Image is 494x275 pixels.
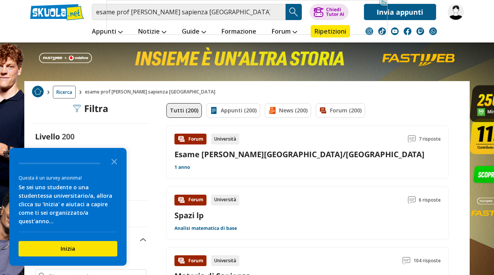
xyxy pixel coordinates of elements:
[448,4,464,20] img: barbarabenedetti9
[268,107,276,114] img: News filtro contenuto
[107,153,122,169] button: Close the survey
[35,131,60,142] label: Livello
[210,107,218,114] img: Appunti filtro contenuto
[85,86,218,98] span: esame prof [PERSON_NAME] sapienza [GEOGRAPHIC_DATA]
[174,164,190,170] a: 1 anno
[174,210,204,221] a: Spazi lp
[416,27,424,35] img: twitch
[32,86,44,97] img: Home
[174,195,206,205] div: Forum
[265,103,311,118] a: News (200)
[53,86,76,98] a: Ricerca
[316,103,365,118] a: Forum (200)
[404,27,411,35] img: facebook
[174,149,425,160] a: Esame [PERSON_NAME][GEOGRAPHIC_DATA]/[GEOGRAPHIC_DATA]
[62,131,74,142] span: 200
[211,134,239,144] div: Università
[408,196,416,204] img: Commenti lettura
[32,86,44,98] a: Home
[73,103,108,114] div: Filtra
[408,135,416,143] img: Commenti lettura
[429,27,437,35] img: WhatsApp
[166,103,202,118] a: Tutti (200)
[19,183,117,226] div: Se sei uno studente o una studentessa universitario/a, allora clicca su 'Inizia' e aiutaci a capi...
[174,255,206,266] div: Forum
[319,107,327,114] img: Forum filtro contenuto
[9,148,127,266] div: Survey
[19,174,117,182] div: Questa è un survey anonima!
[92,4,286,20] input: Cerca appunti, riassunti o versioni
[19,241,117,256] button: Inizia
[178,135,185,143] img: Forum contenuto
[419,195,441,205] span: 6 risposte
[211,255,239,266] div: Università
[178,257,185,265] img: Forum contenuto
[140,238,146,241] img: Apri e chiudi sezione
[364,4,436,20] a: Invia appunti
[211,195,239,205] div: Università
[174,134,206,144] div: Forum
[73,105,81,112] img: Filtra filtri mobile
[275,0,280,6] img: adc.png
[90,25,125,39] a: Appunti
[413,255,441,266] span: 104 risposte
[178,196,185,204] img: Forum contenuto
[206,103,260,118] a: Appunti (200)
[403,257,410,265] img: Commenti lettura
[174,225,237,231] a: Analisi matematica di base
[391,27,399,35] img: youtube
[419,134,441,144] span: 7 risposte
